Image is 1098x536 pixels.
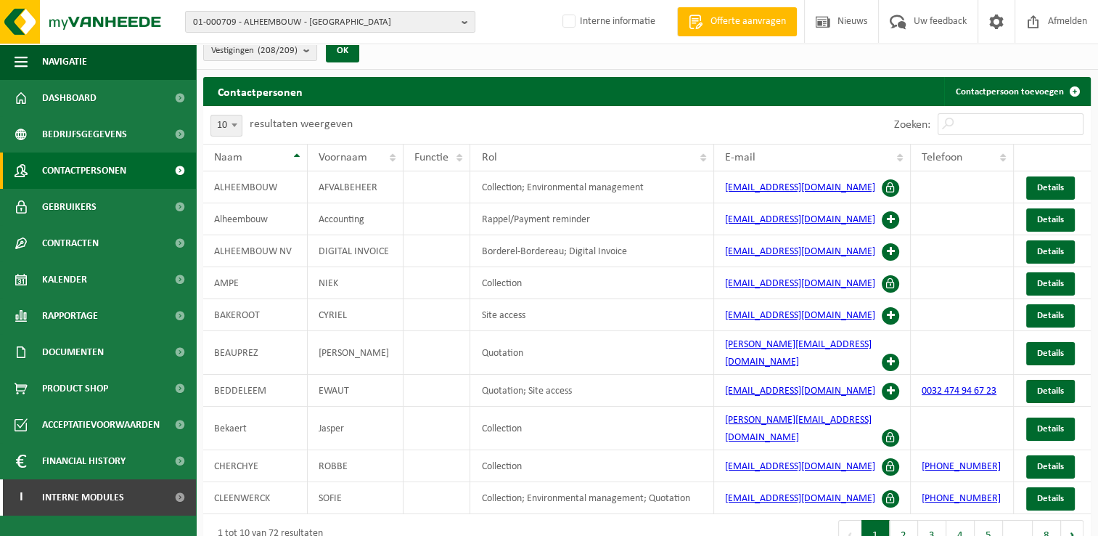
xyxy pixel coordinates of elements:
td: DIGITAL INVOICE [308,235,403,267]
a: Details [1026,240,1075,264]
span: Rol [481,152,496,163]
a: [EMAIL_ADDRESS][DOMAIN_NAME] [725,461,875,472]
a: Details [1026,487,1075,511]
label: Interne informatie [560,11,655,33]
a: Details [1026,176,1075,200]
td: Bekaert [203,407,308,450]
span: Bedrijfsgegevens [42,116,127,153]
span: Vestigingen [211,40,298,62]
a: [EMAIL_ADDRESS][DOMAIN_NAME] [725,493,875,504]
td: BEDDELEEM [203,375,308,407]
a: [EMAIL_ADDRESS][DOMAIN_NAME] [725,246,875,257]
td: Collection; Environmental management [470,171,714,203]
a: Details [1026,380,1075,403]
a: Details [1026,342,1075,365]
span: Contracten [42,225,99,261]
label: Zoeken: [894,119,930,131]
td: Collection [470,407,714,450]
span: Acceptatievoorwaarden [42,407,160,443]
span: Offerte aanvragen [707,15,790,29]
a: [EMAIL_ADDRESS][DOMAIN_NAME] [725,310,875,321]
button: Vestigingen(208/209) [203,39,317,61]
span: Documenten [42,334,104,370]
span: Interne modules [42,479,124,516]
span: Functie [414,152,448,163]
a: Offerte aanvragen [677,7,797,36]
td: Collection; Environmental management; Quotation [470,482,714,514]
td: AFVALBEHEER [308,171,403,203]
span: Details [1037,462,1064,471]
a: [PERSON_NAME][EMAIL_ADDRESS][DOMAIN_NAME] [725,415,872,443]
a: [EMAIL_ADDRESS][DOMAIN_NAME] [725,214,875,225]
span: Financial History [42,443,126,479]
td: BAKEROOT [203,299,308,331]
td: Accounting [308,203,403,235]
a: [EMAIL_ADDRESS][DOMAIN_NAME] [725,182,875,193]
td: SOFIE [308,482,403,514]
td: AMPE [203,267,308,299]
span: Details [1037,494,1064,503]
span: Details [1037,247,1064,256]
td: Collection [470,450,714,482]
td: ROBBE [308,450,403,482]
span: 01-000709 - ALHEEMBOUW - [GEOGRAPHIC_DATA] [193,12,456,33]
span: Details [1037,311,1064,320]
span: Kalender [42,261,87,298]
a: [PHONE_NUMBER] [922,461,1001,472]
h2: Contactpersonen [203,77,317,105]
td: Rappel/Payment reminder [470,203,714,235]
a: Contactpersoon toevoegen [944,77,1089,106]
span: Details [1037,424,1064,434]
span: Details [1037,279,1064,288]
span: Voornaam [319,152,367,163]
td: CHERCHYE [203,450,308,482]
button: OK [326,39,359,62]
td: ALHEEMBOUW NV [203,235,308,267]
td: Alheembouw [203,203,308,235]
span: Gebruikers [42,189,97,225]
td: NIEK [308,267,403,299]
td: Site access [470,299,714,331]
td: Quotation [470,331,714,375]
span: Details [1037,349,1064,358]
span: I [15,479,28,516]
td: [PERSON_NAME] [308,331,403,375]
a: [EMAIL_ADDRESS][DOMAIN_NAME] [725,386,875,397]
td: EWAUT [308,375,403,407]
td: CYRIEL [308,299,403,331]
td: ALHEEMBOUW [203,171,308,203]
a: Details [1026,272,1075,296]
span: Rapportage [42,298,98,334]
span: 10 [211,115,242,136]
a: [PHONE_NUMBER] [922,493,1001,504]
span: Details [1037,183,1064,192]
td: BEAUPREZ [203,331,308,375]
span: Navigatie [42,44,87,80]
a: Details [1026,455,1075,479]
span: Details [1037,215,1064,224]
button: 01-000709 - ALHEEMBOUW - [GEOGRAPHIC_DATA] [185,11,475,33]
a: [PERSON_NAME][EMAIL_ADDRESS][DOMAIN_NAME] [725,339,872,368]
span: Naam [214,152,242,163]
count: (208/209) [258,46,298,55]
td: CLEENWERCK [203,482,308,514]
span: E-mail [725,152,755,163]
td: Collection [470,267,714,299]
a: [EMAIL_ADDRESS][DOMAIN_NAME] [725,278,875,289]
a: Details [1026,208,1075,232]
a: Details [1026,304,1075,328]
span: Contactpersonen [42,153,126,189]
a: Details [1026,418,1075,441]
a: 0032 474 94 67 23 [922,386,996,397]
td: Jasper [308,407,403,450]
span: Product Shop [42,370,108,407]
td: Quotation; Site access [470,375,714,407]
span: Telefoon [922,152,962,163]
span: Details [1037,386,1064,396]
label: resultaten weergeven [250,118,353,130]
span: Dashboard [42,80,97,116]
td: Borderel-Bordereau; Digital Invoice [470,235,714,267]
span: 10 [210,115,242,137]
